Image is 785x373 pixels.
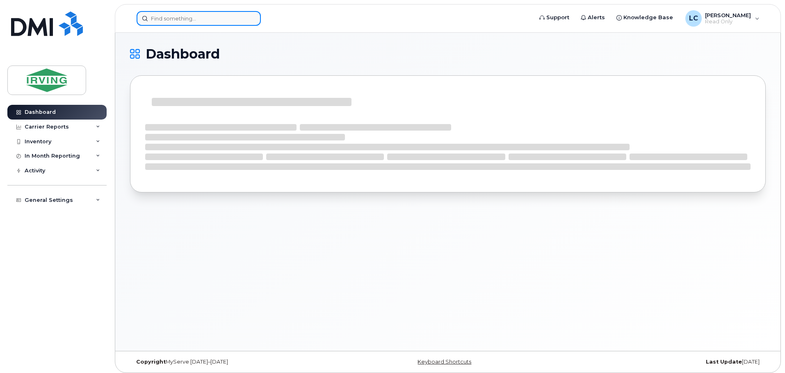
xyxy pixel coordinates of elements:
div: MyServe [DATE]–[DATE] [130,359,342,365]
strong: Last Update [706,359,742,365]
a: Keyboard Shortcuts [418,359,471,365]
span: Dashboard [146,48,220,60]
strong: Copyright [136,359,166,365]
div: [DATE] [554,359,766,365]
